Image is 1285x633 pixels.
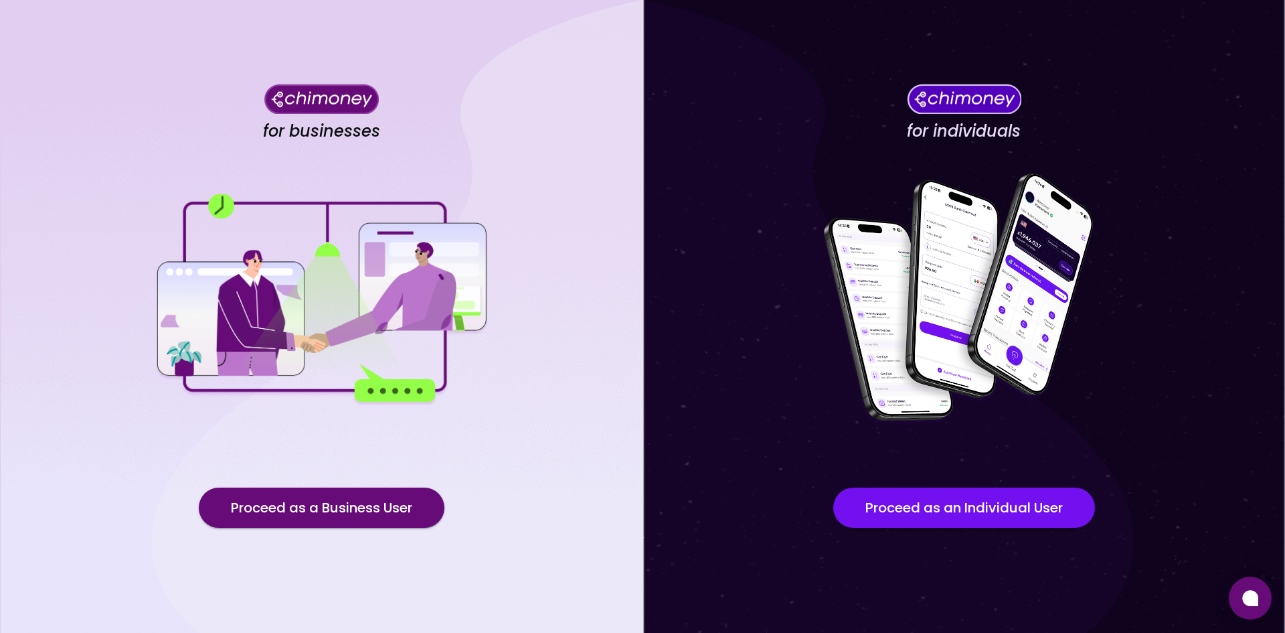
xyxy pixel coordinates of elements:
h4: for individuals [907,121,1021,141]
img: for businesses [154,194,489,405]
h4: for businesses [263,121,380,141]
img: Chimoney for businesses [264,84,379,114]
button: Open chat window [1229,577,1272,620]
button: Proceed as a Business User [199,488,444,528]
img: Chimoney for individuals [907,84,1021,114]
button: Proceed as an Individual User [833,488,1095,528]
img: for individuals [796,165,1131,433]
